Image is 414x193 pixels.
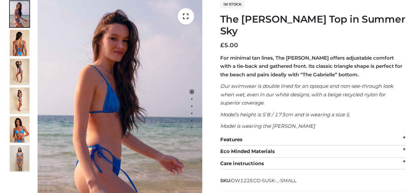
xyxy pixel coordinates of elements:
img: 5.Alex-top_CN-1-1_1-1.jpg [10,30,29,56]
span: In stock [220,0,245,8]
img: 2.Alex-top_CN-1-1-2.jpg [10,116,29,143]
span: SKU: [220,177,297,184]
div: Care instructions [220,158,406,170]
h1: The [PERSON_NAME] Top in Summer Sky [220,13,406,37]
img: 4.Alex-top_CN-1-1-2.jpg [10,59,29,85]
em: Our swimwear is double lined for an opaque and non-see-through look when wet, even in our white d... [220,83,393,106]
div: Features [220,134,406,146]
img: 3.Alex-top_CN-1-1-2.jpg [10,87,29,114]
strong: For minimal tan lines, The [PERSON_NAME] offers adjustable comfort with a tie-back and gathered f... [220,55,402,78]
img: SSVC.jpg [10,145,29,171]
span: £ [220,42,224,49]
div: Eco Minded Materials [220,145,406,158]
em: Model is wearing the [PERSON_NAME] [220,123,315,129]
span: OW122ECO-SUSK-_-SMALL [231,178,296,183]
em: Model’s height is 5’8 / 173cm and is wearing a size S. [220,111,350,118]
img: 1.Alex-top_SS-1_4464b1e7-c2c9-4e4b-a62c-58381cd673c0-1.jpg [10,1,29,27]
bdi: 5.00 [220,42,238,49]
